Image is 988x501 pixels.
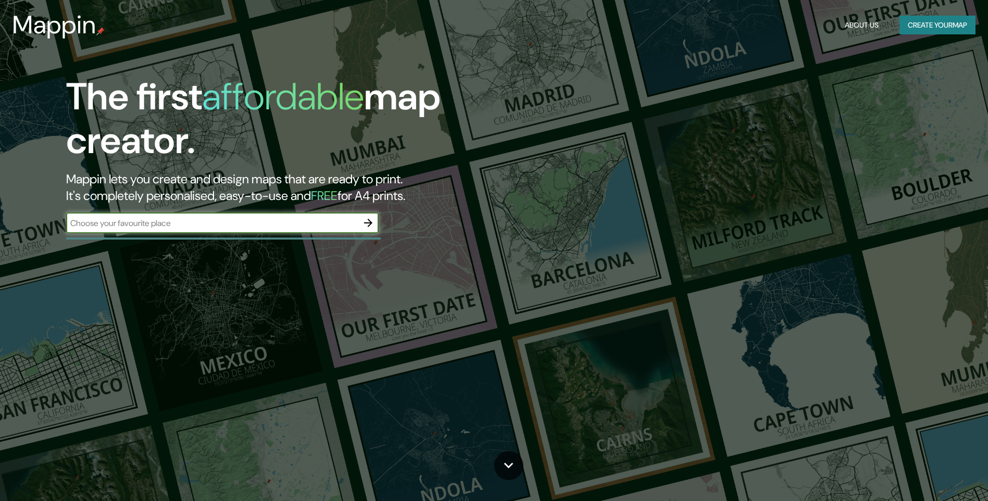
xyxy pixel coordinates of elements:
button: Create yourmap [899,16,976,35]
h1: The first map creator. [66,75,560,171]
input: Choose your favourite place [66,217,358,229]
img: mappin-pin [96,27,105,35]
iframe: Help widget launcher [895,460,977,490]
h3: Mappin [12,10,96,40]
button: About Us [841,16,883,35]
h1: affordable [202,72,364,121]
h5: FREE [311,187,337,204]
h2: Mappin lets you create and design maps that are ready to print. It's completely personalised, eas... [66,171,560,204]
